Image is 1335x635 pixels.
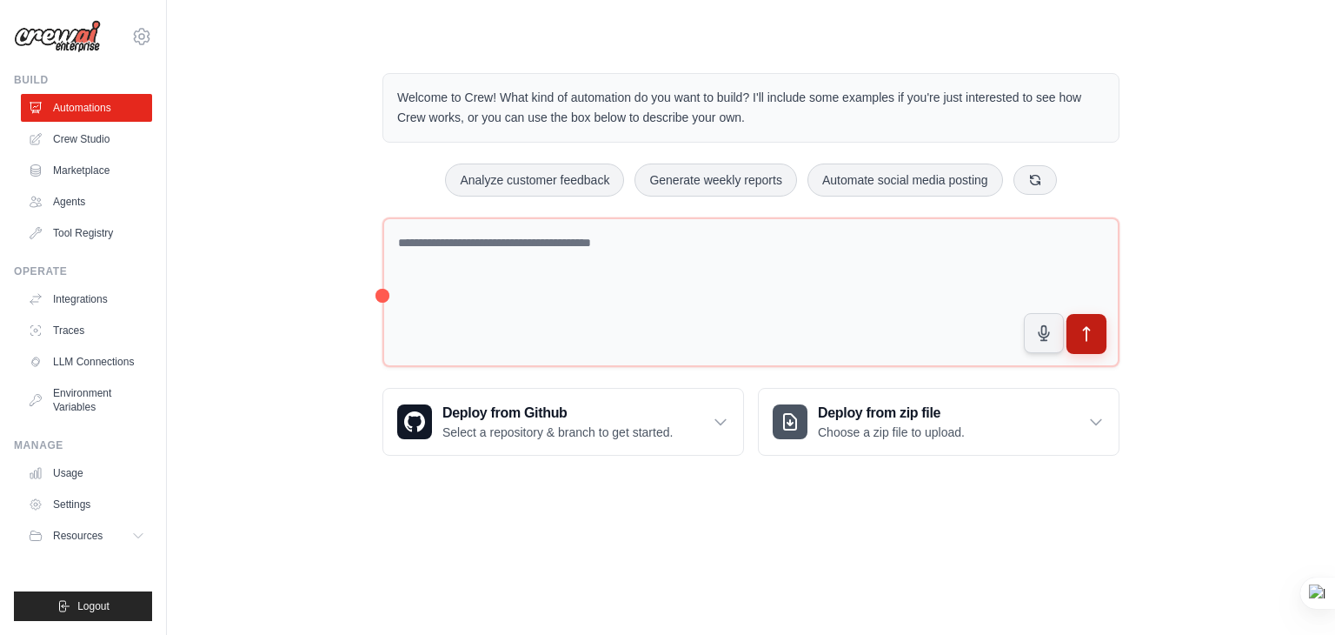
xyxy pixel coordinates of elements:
h3: Deploy from zip file [818,403,965,424]
a: Usage [21,459,152,487]
a: Environment Variables [21,379,152,421]
button: Analyze customer feedback [445,164,624,197]
div: Operate [14,264,152,278]
span: Resources [53,529,103,543]
a: Traces [21,317,152,344]
button: Generate weekly reports [634,164,797,197]
a: Marketplace [21,157,152,184]
button: Resources [21,522,152,550]
a: Agents [21,188,152,216]
button: Logout [14,592,152,621]
img: Logo [14,20,101,53]
a: Crew Studio [21,125,152,153]
p: Select a repository & branch to get started. [442,424,673,441]
a: LLM Connections [21,348,152,376]
div: Build [14,73,152,87]
a: Integrations [21,285,152,313]
p: Welcome to Crew! What kind of automation do you want to build? I'll include some examples if you'... [397,88,1105,128]
button: Automate social media posting [807,164,1003,197]
a: Tool Registry [21,219,152,247]
div: Manage [14,438,152,452]
span: Logout [77,599,110,613]
h3: Deploy from Github [442,403,673,424]
a: Automations [21,94,152,122]
a: Settings [21,491,152,518]
p: Choose a zip file to upload. [818,424,965,441]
